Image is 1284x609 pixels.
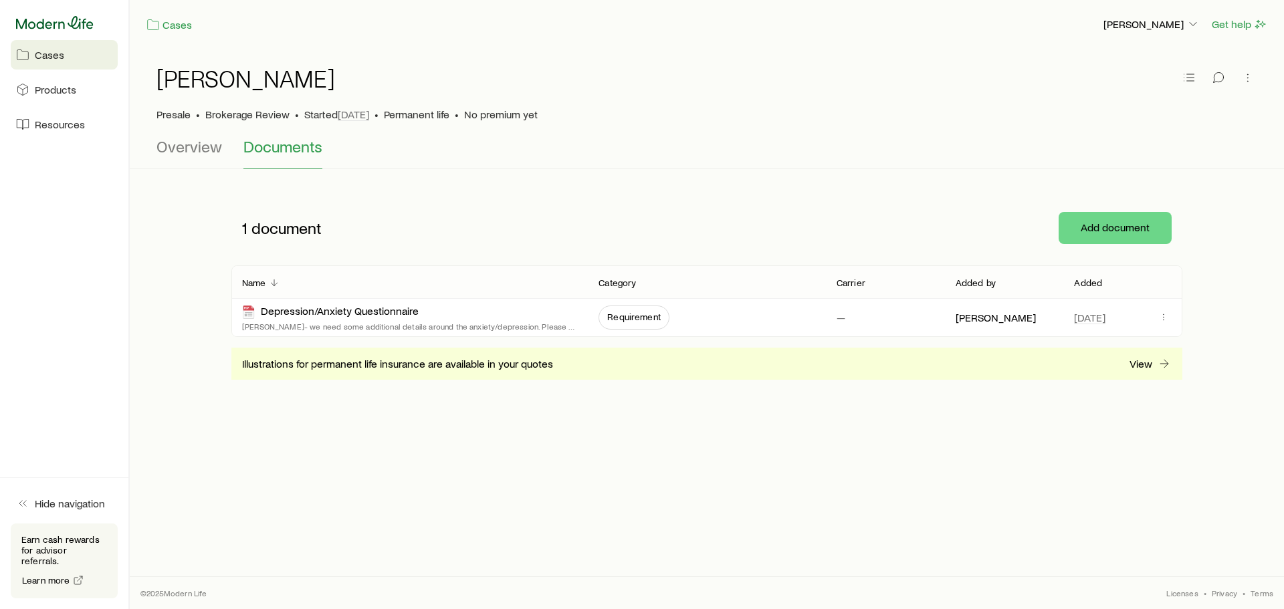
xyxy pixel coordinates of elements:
[837,311,845,324] p: —
[156,137,222,156] span: Overview
[21,534,107,566] p: Earn cash rewards for advisor referrals.
[607,312,661,322] span: Requirement
[956,277,996,288] p: Added by
[11,523,118,598] div: Earn cash rewards for advisor referrals.Learn more
[156,108,191,121] p: Presale
[242,357,553,370] span: Illustrations for permanent life insurance are available in your quotes
[243,137,322,156] span: Documents
[1212,588,1237,598] a: Privacy
[35,118,85,131] span: Resources
[1103,17,1200,33] button: [PERSON_NAME]
[1166,588,1198,598] a: Licenses
[956,311,1036,324] p: [PERSON_NAME]
[304,108,369,121] p: Started
[1251,588,1273,598] a: Terms
[1074,277,1102,288] p: Added
[374,108,379,121] span: •
[384,108,449,121] span: Permanent life
[11,75,118,104] a: Products
[35,83,76,96] span: Products
[1129,356,1172,372] a: View
[338,108,369,121] span: [DATE]
[35,497,105,510] span: Hide navigation
[196,108,200,121] span: •
[242,304,419,320] div: Depression/Anxiety Questionnaire
[146,17,193,33] a: Cases
[1243,588,1245,598] span: •
[35,48,64,62] span: Cases
[251,219,322,237] span: document
[837,277,865,288] p: Carrier
[156,65,335,92] h1: [PERSON_NAME]
[11,40,118,70] a: Cases
[1204,588,1206,598] span: •
[1074,311,1105,324] span: [DATE]
[295,108,299,121] span: •
[464,108,538,121] span: No premium yet
[1059,212,1172,244] button: Add document
[242,219,247,237] span: 1
[242,321,577,332] p: [PERSON_NAME]- we need some additional details around the anxiety/depression. Please have [PERSON...
[455,108,459,121] span: •
[1211,17,1268,32] button: Get help
[156,137,1257,169] div: Case details tabs
[242,277,266,288] p: Name
[205,108,290,121] span: Brokerage Review
[1130,357,1152,370] p: View
[11,110,118,139] a: Resources
[599,277,636,288] p: Category
[140,588,207,598] p: © 2025 Modern Life
[11,489,118,518] button: Hide navigation
[22,576,70,585] span: Learn more
[1103,17,1200,31] p: [PERSON_NAME]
